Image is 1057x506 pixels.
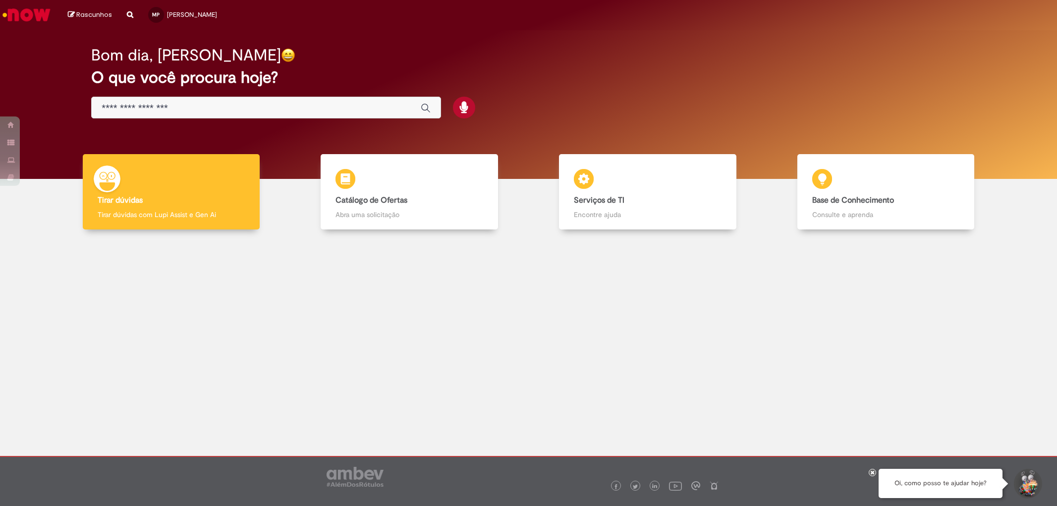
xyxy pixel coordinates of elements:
span: [PERSON_NAME] [167,10,217,19]
b: Serviços de TI [574,195,624,205]
img: ServiceNow [1,5,52,25]
img: logo_footer_facebook.png [613,484,618,489]
img: happy-face.png [281,48,295,62]
a: Serviços de TI Encontre ajuda [529,154,767,230]
a: Rascunhos [68,10,112,20]
img: logo_footer_naosei.png [710,481,719,490]
h2: Bom dia, [PERSON_NAME] [91,47,281,64]
img: logo_footer_ambev_rotulo_gray.png [327,467,384,487]
p: Consulte e aprenda [812,210,959,220]
button: Iniciar Conversa de Suporte [1012,469,1042,499]
img: logo_footer_workplace.png [691,481,700,490]
p: Tirar dúvidas com Lupi Assist e Gen Ai [98,210,245,220]
a: Tirar dúvidas Tirar dúvidas com Lupi Assist e Gen Ai [52,154,290,230]
h2: O que você procura hoje? [91,69,965,86]
a: Catálogo de Ofertas Abra uma solicitação [290,154,529,230]
div: Oi, como posso te ajudar hoje? [879,469,1002,498]
span: MP [152,11,160,18]
img: logo_footer_youtube.png [669,479,682,492]
p: Abra uma solicitação [335,210,483,220]
img: logo_footer_linkedin.png [652,484,657,490]
b: Tirar dúvidas [98,195,143,205]
span: Rascunhos [76,10,112,19]
p: Encontre ajuda [574,210,721,220]
b: Catálogo de Ofertas [335,195,407,205]
b: Base de Conhecimento [812,195,894,205]
img: logo_footer_twitter.png [633,484,638,489]
a: Base de Conhecimento Consulte e aprenda [767,154,1005,230]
